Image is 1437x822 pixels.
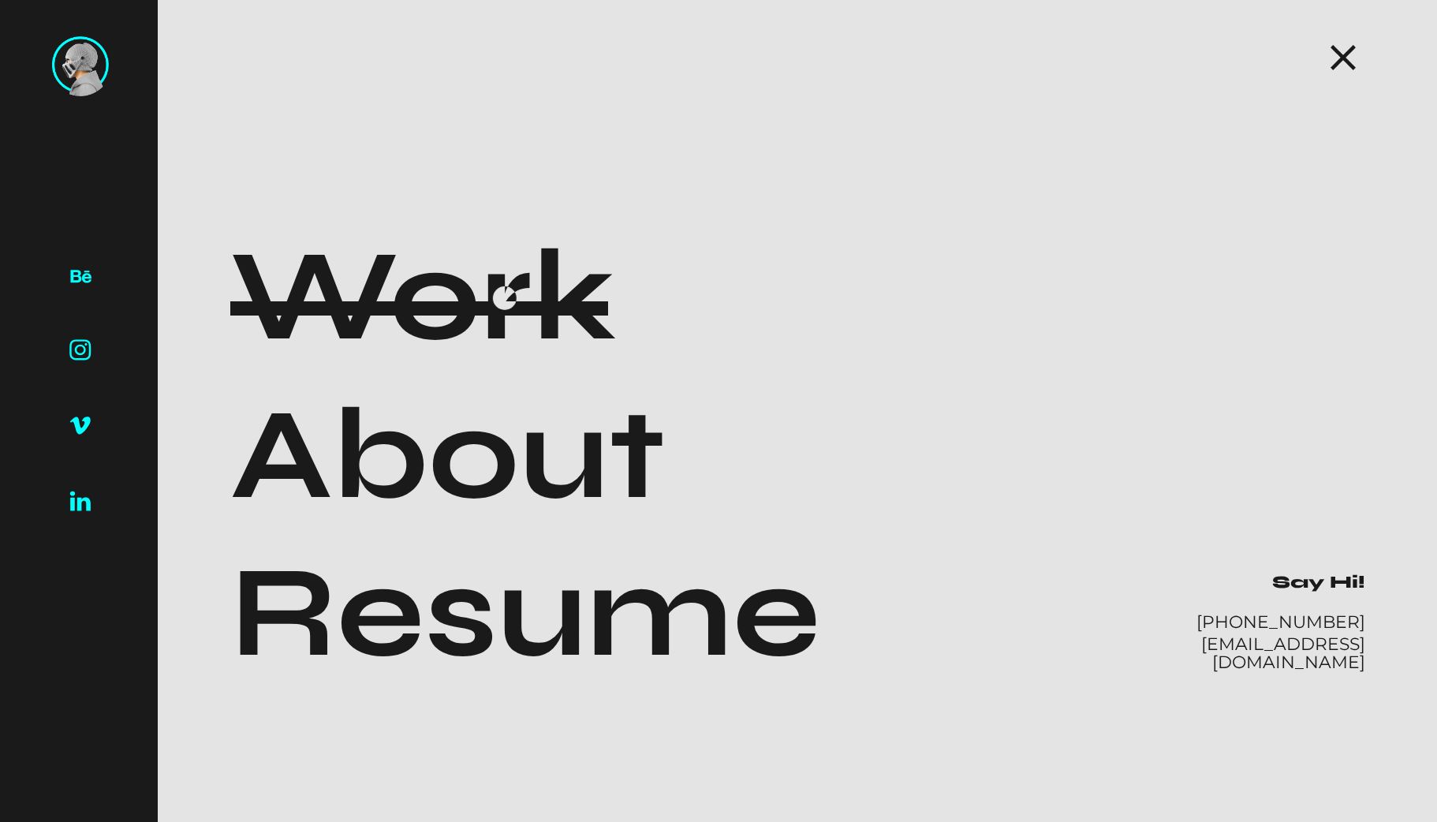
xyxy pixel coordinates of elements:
a: About [230,376,665,534]
a: [EMAIL_ADDRESS][DOMAIN_NAME] [1201,633,1365,672]
a: Work [230,218,616,376]
div: [PHONE_NUMBER] [1185,614,1365,630]
div: Say Hi! [1185,574,1365,590]
a: Resume [230,534,820,692]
